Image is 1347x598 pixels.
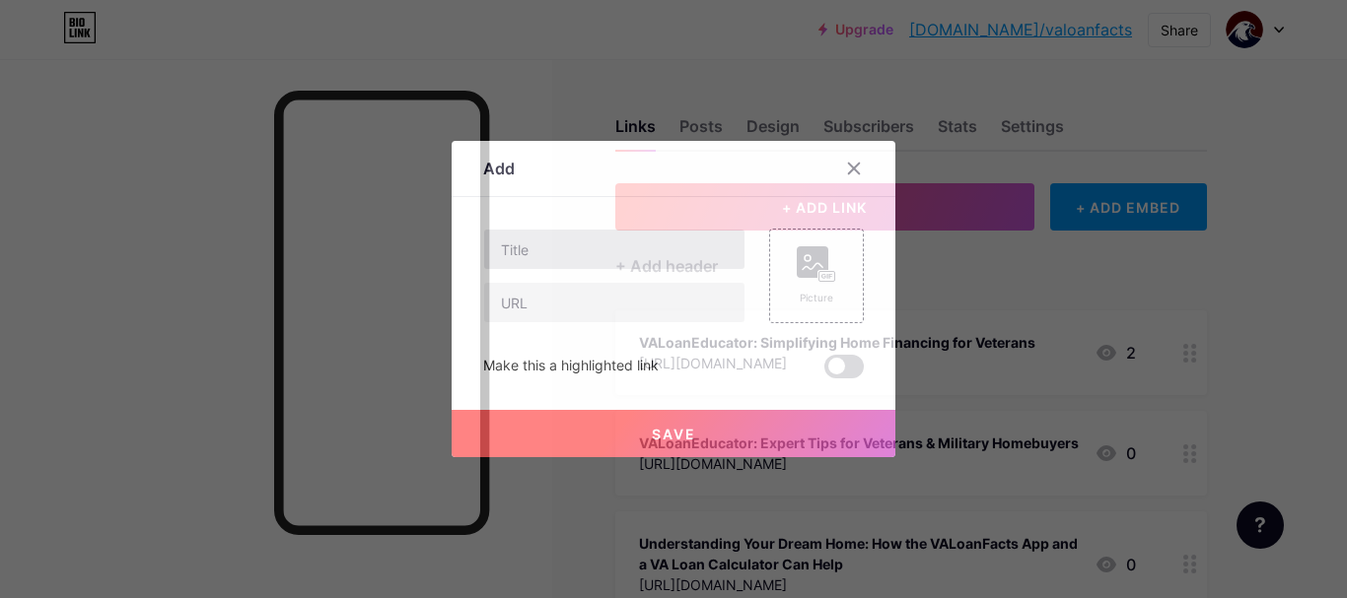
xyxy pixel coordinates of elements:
[652,426,696,442] span: Save
[797,291,836,305] div: Picture
[484,283,744,322] input: URL
[483,355,659,378] div: Make this a highlighted link
[483,157,515,180] div: Add
[452,410,895,457] button: Save
[484,230,744,269] input: Title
